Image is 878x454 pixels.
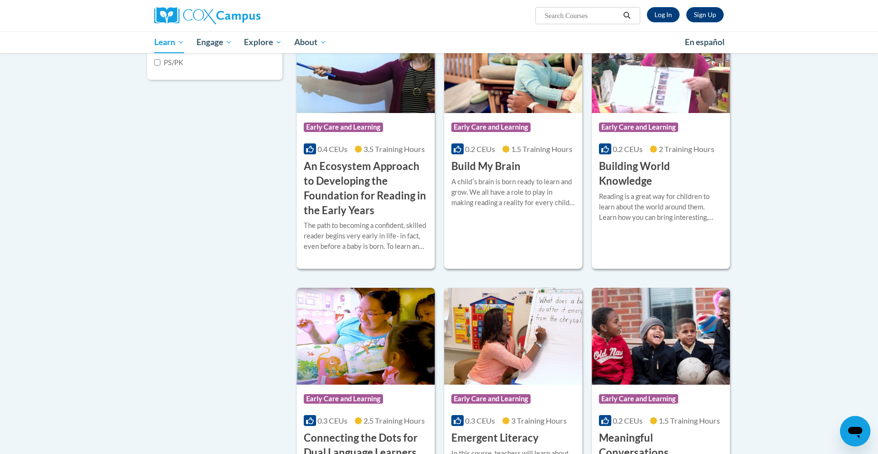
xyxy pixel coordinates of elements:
span: Explore [244,37,282,48]
a: En español [679,32,731,52]
span: 0.4 CEUs [318,144,347,153]
span: 3.5 Training Hours [364,144,425,153]
a: Explore [238,31,288,53]
img: Cox Campus [154,7,261,24]
span: Early Care and Learning [451,394,531,404]
a: About [288,31,333,53]
img: Course Logo [297,16,435,113]
span: Early Care and Learning [599,123,678,132]
span: 1.5 Training Hours [659,416,720,425]
a: Engage [190,31,238,53]
span: 0.2 CEUs [613,416,643,425]
img: Course Logo [297,288,435,385]
h3: An Ecosystem Approach to Developing the Foundation for Reading in the Early Years [304,159,428,218]
span: Early Care and Learning [451,123,531,132]
span: 1.5 Training Hours [511,144,572,153]
span: En español [685,37,725,47]
span: 0.2 CEUs [465,144,495,153]
iframe: Button to launch messaging window [840,416,870,446]
span: Early Care and Learning [304,394,383,404]
a: Learn [148,31,190,53]
a: Cox Campus [154,7,335,24]
span: Early Care and Learning [304,123,383,132]
div: The path to becoming a confident, skilled reader begins very early in life- in fact, even before ... [304,220,428,252]
a: Course LogoEarly Care and Learning0.2 CEUs1.5 Training Hours Build My BrainA childʹs brain is bor... [444,16,582,269]
a: Course LogoEarly Care and Learning0.4 CEUs3.5 Training Hours An Ecosystem Approach to Developing ... [297,16,435,269]
span: 0.3 CEUs [318,416,347,425]
input: Checkbox for Options [154,59,160,66]
span: About [294,37,327,48]
label: PS/PK [154,57,183,68]
input: Search Courses [544,10,620,21]
a: Log In [647,7,680,22]
img: Course Logo [592,16,730,113]
span: Early Care and Learning [599,394,678,404]
a: Course LogoEarly Care and Learning0.2 CEUs2 Training Hours Building World KnowledgeReading is a g... [592,16,730,269]
div: A childʹs brain is born ready to learn and grow. We all have a role to play in making reading a r... [451,177,575,208]
span: Learn [154,37,184,48]
span: 3 Training Hours [511,416,567,425]
div: Main menu [140,31,738,53]
span: 0.3 CEUs [465,416,495,425]
h3: Emergent Literacy [451,431,539,445]
img: Course Logo [592,288,730,385]
img: Course Logo [444,16,582,113]
h3: Building World Knowledge [599,159,723,189]
span: Engage [196,37,232,48]
span: 2 Training Hours [659,144,714,153]
span: 0.2 CEUs [613,144,643,153]
span: 2.5 Training Hours [364,416,425,425]
div: Reading is a great way for children to learn about the world around them. Learn how you can bring... [599,191,723,223]
h3: Build My Brain [451,159,521,174]
a: Register [686,7,724,22]
img: Course Logo [444,288,582,385]
button: Search [620,10,634,21]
